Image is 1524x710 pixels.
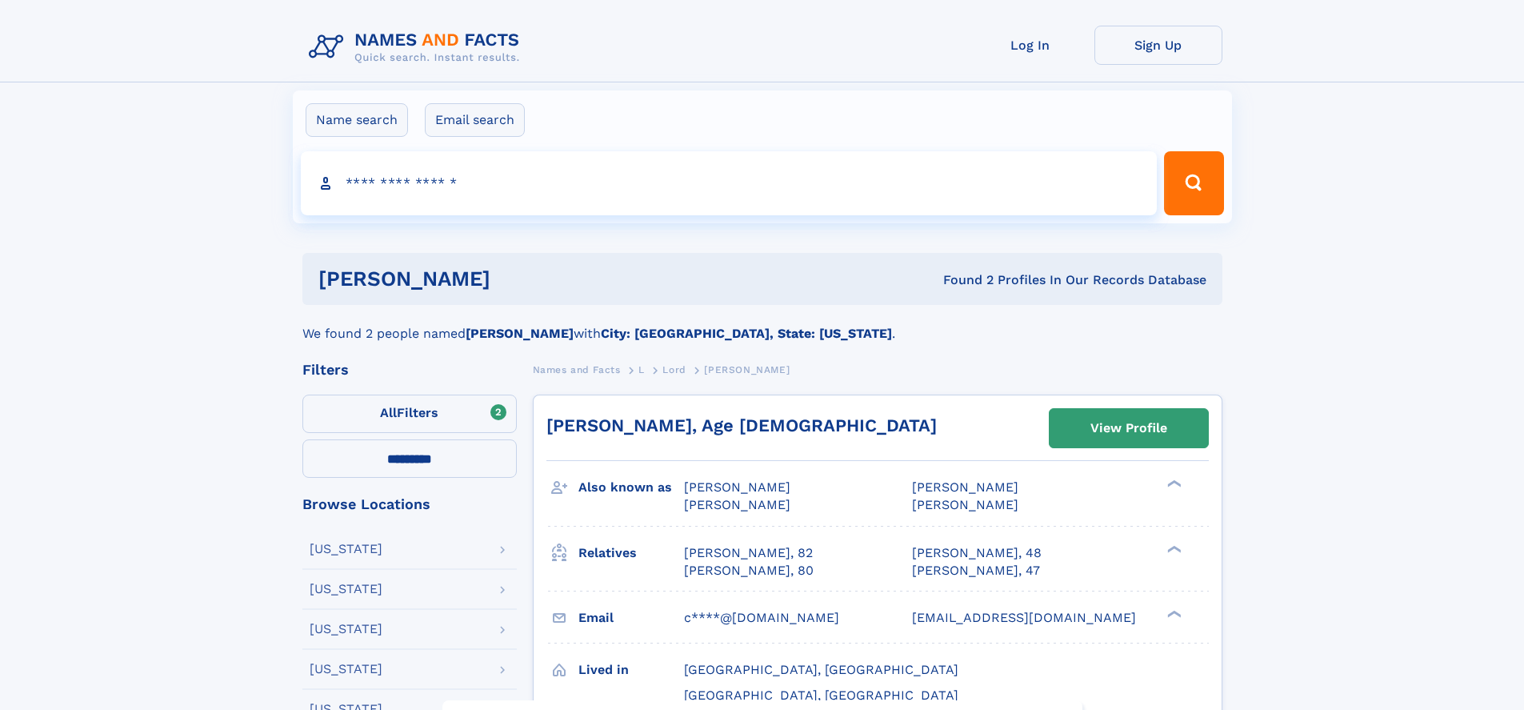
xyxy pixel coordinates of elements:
[302,497,517,511] div: Browse Locations
[684,562,814,580] a: [PERSON_NAME], 80
[638,364,645,375] span: L
[704,364,790,375] span: [PERSON_NAME]
[301,151,1158,215] input: search input
[1090,410,1167,447] div: View Profile
[578,474,684,501] h3: Also known as
[912,610,1136,625] span: [EMAIL_ADDRESS][DOMAIN_NAME]
[533,359,621,379] a: Names and Facts
[1163,608,1182,619] div: ❯
[684,479,790,495] span: [PERSON_NAME]
[578,540,684,567] h3: Relatives
[1094,26,1222,65] a: Sign Up
[302,363,517,377] div: Filters
[578,656,684,684] h3: Lived in
[684,544,813,562] a: [PERSON_NAME], 82
[912,497,1018,512] span: [PERSON_NAME]
[302,26,533,69] img: Logo Names and Facts
[912,562,1040,580] a: [PERSON_NAME], 47
[546,415,937,435] a: [PERSON_NAME], Age [DEMOGRAPHIC_DATA]
[310,583,382,596] div: [US_STATE]
[310,543,382,556] div: [US_STATE]
[684,688,958,703] span: [GEOGRAPHIC_DATA], [GEOGRAPHIC_DATA]
[912,479,1018,495] span: [PERSON_NAME]
[466,326,574,341] b: [PERSON_NAME]
[306,103,408,137] label: Name search
[310,663,382,676] div: [US_STATE]
[302,395,517,433] label: Filters
[1164,151,1223,215] button: Search Button
[318,269,717,289] h1: [PERSON_NAME]
[601,326,892,341] b: City: [GEOGRAPHIC_DATA], State: [US_STATE]
[966,26,1094,65] a: Log In
[380,405,397,420] span: All
[310,623,382,636] div: [US_STATE]
[912,544,1042,562] a: [PERSON_NAME], 48
[302,305,1222,343] div: We found 2 people named with .
[425,103,525,137] label: Email search
[717,271,1206,289] div: Found 2 Profiles In Our Records Database
[638,359,645,379] a: L
[578,604,684,632] h3: Email
[684,497,790,512] span: [PERSON_NAME]
[1163,544,1182,554] div: ❯
[662,364,686,375] span: Lord
[1163,479,1182,489] div: ❯
[662,359,686,379] a: Lord
[1050,409,1208,447] a: View Profile
[684,662,958,677] span: [GEOGRAPHIC_DATA], [GEOGRAPHIC_DATA]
